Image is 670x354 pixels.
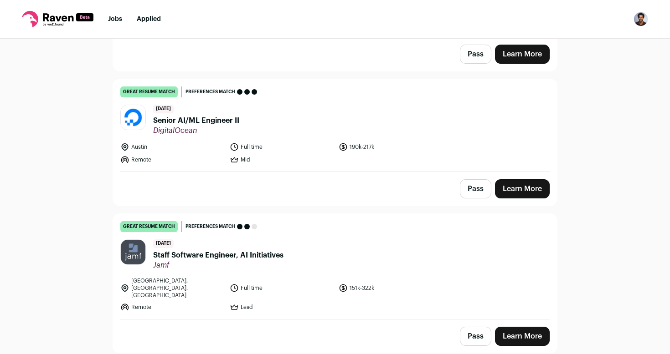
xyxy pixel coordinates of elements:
[153,126,239,135] span: DigitalOcean
[153,105,174,113] span: [DATE]
[339,277,443,299] li: 151k-322k
[153,250,283,261] span: Staff Software Engineer, AI Initiatives
[120,142,224,152] li: Austin
[230,277,334,299] li: Full time
[339,142,443,152] li: 190k-217k
[120,221,178,232] div: great resume match
[121,240,145,264] img: 43c6c8703b39896e111984ec023d5ea05a1168e5614143cb1aee6c250d267bc1.jpg
[108,16,122,22] a: Jobs
[460,179,491,198] button: Pass
[113,79,557,172] a: great resume match Preferences match [DATE] Senior AI/ML Engineer II DigitalOcean Austin Full tim...
[153,115,239,126] span: Senior AI/ML Engineer II
[113,214,557,319] a: great resume match Preferences match [DATE] Staff Software Engineer, AI Initiatives Jamf [GEOGRAP...
[120,277,224,299] li: [GEOGRAPHIC_DATA], [GEOGRAPHIC_DATA], [GEOGRAPHIC_DATA]
[121,105,145,130] img: b193766b8624b1bea1d6c6b433f3f2e8460d6b7fa2f1bd4abde82b21cb2f0340.jpg
[634,12,648,26] img: 11934351-medium_jpg
[634,12,648,26] button: Open dropdown
[120,155,224,164] li: Remote
[230,155,334,164] li: Mid
[495,327,550,346] a: Learn More
[460,327,491,346] button: Pass
[460,45,491,64] button: Pass
[186,87,235,96] span: Preferences match
[495,179,550,198] a: Learn More
[153,239,174,248] span: [DATE]
[153,261,283,270] span: Jamf
[186,222,235,231] span: Preferences match
[230,303,334,312] li: Lead
[120,303,224,312] li: Remote
[137,16,161,22] a: Applied
[495,45,550,64] a: Learn More
[120,86,178,97] div: great resume match
[230,142,334,152] li: Full time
